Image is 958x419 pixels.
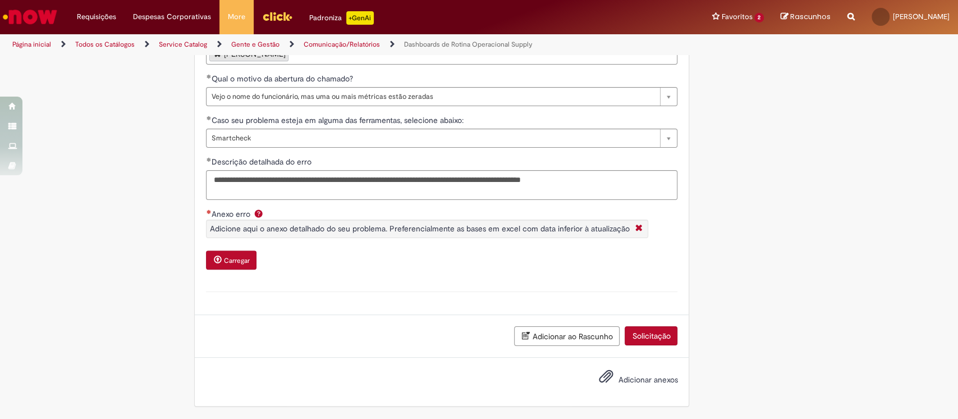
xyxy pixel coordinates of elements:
[632,223,645,235] i: Fechar More information Por question_anexo_erro
[12,40,51,49] a: Página inicial
[304,40,380,49] a: Comunicação/Relatórios
[309,11,374,25] div: Padroniza
[595,366,616,392] button: Adicionar anexos
[211,115,465,125] span: Caso seu problema esteja em alguma das ferramentas, selecione abaixo:
[159,40,207,49] a: Service Catalog
[206,74,211,79] span: Obrigatório Preenchido
[228,11,245,22] span: More
[8,34,630,55] ul: Trilhas de página
[618,375,677,385] span: Adicionar anexos
[1,6,59,28] img: ServiceNow
[625,326,677,345] button: Solicitação
[211,129,654,147] span: Smartcheck
[206,210,211,214] span: Necessários
[514,326,620,346] button: Adicionar ao Rascunho
[231,40,279,49] a: Gente e Gestão
[223,50,285,58] div: [PERSON_NAME]
[209,224,629,234] span: Adicione aqui o anexo detalhado do seu problema. Preferencialmente as bases em excel com data inf...
[206,170,677,201] textarea: Descrição detalhada do erro
[211,74,355,84] span: Qual o motivo da abertura do chamado?
[214,50,221,57] a: Remover Lucas Correia Barbosa de Quem é o ID Impactado?
[211,88,654,106] span: Vejo o nome do funcionário, mas uma ou mais métricas estão zeradas
[133,11,211,22] span: Despesas Corporativas
[252,209,265,218] span: Ajuda para Anexo erro
[262,8,292,25] img: click_logo_yellow_360x200.png
[211,157,313,167] span: Descrição detalhada do erro
[893,12,950,21] span: [PERSON_NAME]
[211,209,252,219] span: Anexo erro
[223,256,249,265] small: Carregar
[754,13,764,22] span: 2
[206,157,211,162] span: Obrigatório Preenchido
[346,11,374,25] p: +GenAi
[790,11,831,22] span: Rascunhos
[77,11,116,22] span: Requisições
[206,251,256,270] button: Carregar anexo de Anexo erro Required
[75,40,135,49] a: Todos os Catálogos
[206,116,211,120] span: Obrigatório Preenchido
[721,11,752,22] span: Favoritos
[404,40,533,49] a: Dashboards de Rotina Operacional Supply
[781,12,831,22] a: Rascunhos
